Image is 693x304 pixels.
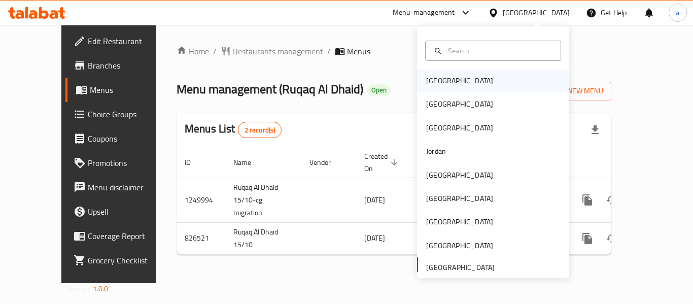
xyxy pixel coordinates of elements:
a: Grocery Checklist [65,248,177,273]
div: [GEOGRAPHIC_DATA] [426,122,493,133]
span: Menu management ( Ruqaq Al Dhaid ) [177,78,363,100]
button: more [575,226,600,251]
div: [GEOGRAPHIC_DATA] [426,170,493,181]
div: Jordan [426,146,446,157]
div: [GEOGRAPHIC_DATA] [426,98,493,110]
span: Menu disclaimer [88,181,169,193]
span: Coupons [88,132,169,145]
div: [GEOGRAPHIC_DATA] [426,216,493,227]
a: Home [177,45,209,57]
span: Choice Groups [88,108,169,120]
span: Restaurants management [233,45,323,57]
span: Open [367,86,391,94]
button: more [575,188,600,212]
span: Version: [66,282,91,295]
span: Promotions [88,157,169,169]
span: Created On [364,150,401,175]
span: 1.0.0 [93,282,109,295]
div: Menu-management [393,7,455,19]
input: Search [444,45,555,56]
span: Coverage Report [88,230,169,242]
div: Export file [583,118,607,142]
div: [GEOGRAPHIC_DATA] [503,7,570,18]
span: Vendor [309,156,344,168]
a: Branches [65,53,177,78]
td: Ruqaq Al Dhaid 15/10 [225,222,301,254]
span: Name [233,156,264,168]
a: Upsell [65,199,177,224]
div: [GEOGRAPHIC_DATA] [426,75,493,86]
h2: Menus List [185,121,282,138]
span: Menus [90,84,169,96]
div: Total records count [238,122,282,138]
span: a [676,7,679,18]
span: Grocery Checklist [88,254,169,266]
span: Add New Menu [541,85,603,97]
span: Upsell [88,206,169,218]
a: Restaurants management [221,45,323,57]
button: Change Status [600,188,624,212]
div: [GEOGRAPHIC_DATA] [426,240,493,251]
div: Open [367,84,391,96]
span: Edit Restaurant [88,35,169,47]
td: Ruqaq Al Dhaid 15/10-cg migration [225,178,301,222]
a: Menus [65,78,177,102]
a: Promotions [65,151,177,175]
span: Menus [347,45,370,57]
span: 2 record(s) [238,125,282,135]
span: ID [185,156,204,168]
a: Coverage Report [65,224,177,248]
a: Coupons [65,126,177,151]
li: / [213,45,217,57]
div: [GEOGRAPHIC_DATA] [426,193,493,204]
a: Edit Restaurant [65,29,177,53]
a: Choice Groups [65,102,177,126]
span: Branches [88,59,169,72]
span: [DATE] [364,231,385,245]
td: 826521 [177,222,225,254]
a: Menu disclaimer [65,175,177,199]
button: Change Status [600,226,624,251]
td: 1249994 [177,178,225,222]
li: / [327,45,331,57]
button: Add New Menu [533,82,611,100]
nav: breadcrumb [177,45,611,57]
span: [DATE] [364,193,385,207]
